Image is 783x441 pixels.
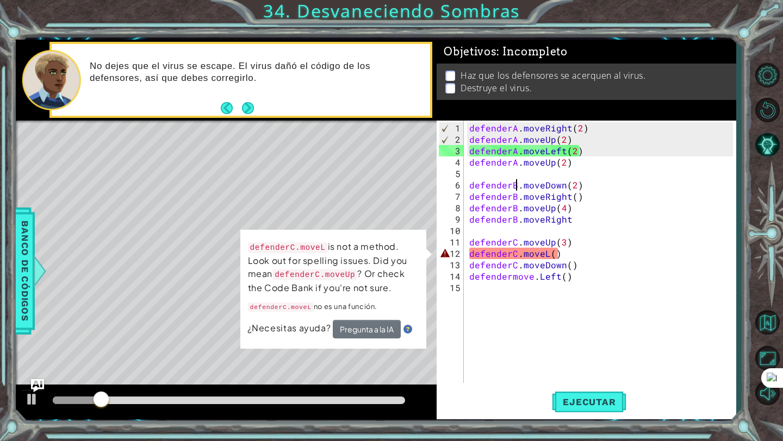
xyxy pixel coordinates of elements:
button: Maximizar navegador [751,343,783,374]
div: 4 [439,156,464,168]
p: Destruye el virus. [461,82,532,94]
button: Sonido apagado [751,377,783,409]
div: 5 [439,168,464,179]
div: 11 [439,236,464,248]
span: : Incompleto [496,45,567,58]
div: 3 [439,145,464,156]
p: Haz que los defensores se acerquen al virus. [461,70,645,81]
div: 8 [439,202,464,213]
button: Reiniciar nivel [751,94,783,125]
span: Ejecutar [552,396,626,407]
div: 6 [439,179,464,191]
img: Hint [403,325,412,333]
button: Next [240,100,256,116]
button: ⌘ + P: Play [21,389,43,412]
div: 9 [439,213,464,225]
button: Ask AI [31,379,44,392]
button: Volver al mapa [751,307,783,338]
button: Pista IA [751,129,783,160]
div: 15 [439,282,464,293]
div: 13 [439,259,464,270]
p: no es una función. [248,300,419,314]
button: Shift+Enter: Ejecutar el código. [552,387,626,417]
div: 7 [439,191,464,202]
p: is not a method. Look out for spelling issues. Did you mean ? Or check the Code Bank if you're no... [248,240,419,294]
button: Back [221,102,242,114]
span: Objetivos [444,45,568,59]
div: 12 [439,248,464,259]
button: Opciones de nivel [751,59,783,91]
span: Banco de códigos [16,215,34,327]
button: Pregunta a la IA [333,320,401,338]
div: 10 [439,225,464,236]
code: defenderC.moveL [248,242,328,253]
div: 14 [439,270,464,282]
div: 1 [439,122,464,134]
p: No dejes que el virus se escape. El virus dañó el código de los defensores, así que debes corregi... [90,60,422,84]
a: Volver al mapa [751,305,783,341]
code: defenderC.moveUp [272,269,357,280]
span: ¿Necesitas ayuda? [247,322,333,333]
code: defenderC.moveL [248,303,314,312]
div: 2 [439,134,464,145]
